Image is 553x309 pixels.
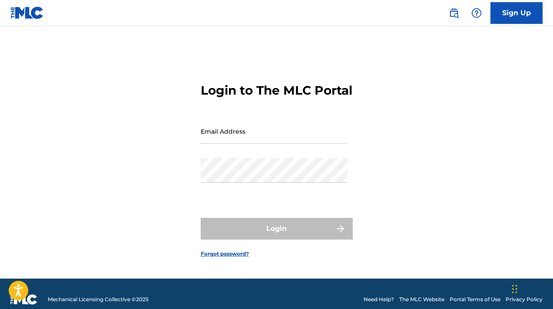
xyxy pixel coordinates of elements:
img: MLC Logo [10,7,44,19]
img: search [449,8,459,18]
span: Mechanical Licensing Collective © 2025 [48,296,149,303]
a: Need Help? [364,296,394,303]
img: logo [10,294,37,305]
img: help [471,8,482,18]
a: Privacy Policy [506,296,543,303]
a: The MLC Website [399,296,444,303]
a: Public Search [445,4,463,22]
a: Forgot password? [201,250,249,258]
div: Drag [512,276,517,302]
iframe: Chat Widget [510,267,553,309]
a: Portal Terms of Use [450,296,500,303]
h3: Login to The MLC Portal [201,83,352,98]
div: Help [468,4,485,22]
a: Sign Up [490,2,543,24]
